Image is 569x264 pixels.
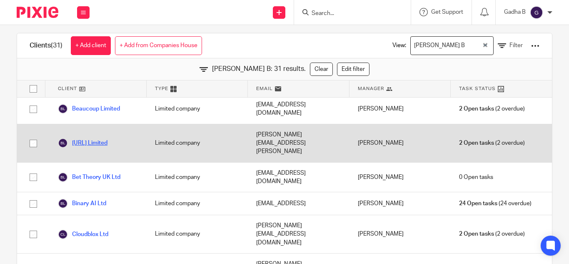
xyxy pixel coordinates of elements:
[431,9,463,15] span: Get Support
[58,104,120,114] a: Beaucoup Limited
[459,105,525,113] span: (2 overdue)
[349,124,451,162] div: [PERSON_NAME]
[58,172,120,182] a: Bet Theory UK Ltd
[248,124,349,162] div: [PERSON_NAME][EMAIL_ADDRESS][PERSON_NAME]
[58,138,68,148] img: svg%3E
[459,85,496,92] span: Task Status
[71,36,111,55] a: + Add client
[459,139,525,147] span: (2 overdue)
[310,63,333,76] a: Clear
[380,33,539,58] div: View:
[337,63,369,76] a: Edit filter
[58,229,68,239] img: svg%3E
[311,10,386,18] input: Search
[349,163,451,192] div: [PERSON_NAME]
[51,42,62,49] span: (31)
[459,199,532,208] span: (24 overdue)
[248,215,349,253] div: [PERSON_NAME][EMAIL_ADDRESS][DOMAIN_NAME]
[147,163,248,192] div: Limited company
[256,85,273,92] span: Email
[212,64,306,74] span: [PERSON_NAME] B: 31 results.
[504,8,526,16] p: Gadha B
[468,38,481,53] input: Search for option
[459,105,494,113] span: 2 Open tasks
[155,85,168,92] span: Type
[459,173,493,181] span: 0 Open tasks
[509,43,523,48] span: Filter
[349,94,451,124] div: [PERSON_NAME]
[248,163,349,192] div: [EMAIL_ADDRESS][DOMAIN_NAME]
[459,230,494,238] span: 2 Open tasks
[459,199,497,208] span: 24 Open tasks
[58,172,68,182] img: svg%3E
[147,192,248,215] div: Limited company
[248,192,349,215] div: [EMAIL_ADDRESS]
[58,199,106,209] a: Binary AI Ltd
[483,43,487,49] button: Clear Selected
[358,85,384,92] span: Manager
[147,124,248,162] div: Limited company
[25,81,41,97] input: Select all
[30,41,62,50] h1: Clients
[530,6,543,19] img: svg%3E
[58,138,107,148] a: [URL] Limited
[349,192,451,215] div: [PERSON_NAME]
[58,229,108,239] a: Cloudblox Ltd
[412,38,467,53] span: [PERSON_NAME] B
[58,104,68,114] img: svg%3E
[147,94,248,124] div: Limited company
[459,139,494,147] span: 2 Open tasks
[58,199,68,209] img: svg%3E
[115,36,202,55] a: + Add from Companies House
[248,94,349,124] div: [EMAIL_ADDRESS][DOMAIN_NAME]
[58,85,77,92] span: Client
[17,7,58,18] img: Pixie
[349,215,451,253] div: [PERSON_NAME]
[147,215,248,253] div: Limited company
[459,230,525,238] span: (2 overdue)
[410,36,494,55] div: Search for option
